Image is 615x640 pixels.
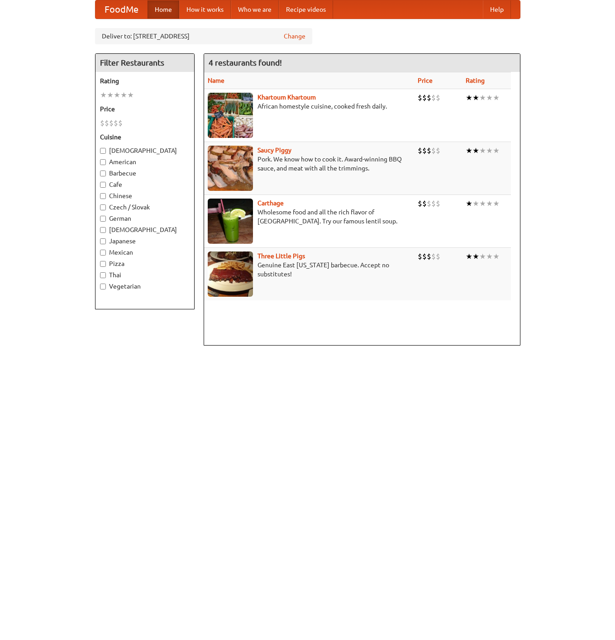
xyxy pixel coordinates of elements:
[114,118,118,128] li: $
[493,93,500,103] li: ★
[100,250,106,256] input: Mexican
[422,93,427,103] li: $
[427,251,431,261] li: $
[179,0,231,19] a: How it works
[95,0,148,19] a: FoodMe
[257,94,316,101] a: Khartoum Khartoum
[100,133,190,142] h5: Cuisine
[479,199,486,209] li: ★
[100,104,190,114] h5: Price
[100,157,190,166] label: American
[208,155,410,173] p: Pork. We know how to cook it. Award-winning BBQ sauce, and meat with all the trimmings.
[100,182,106,188] input: Cafe
[284,32,305,41] a: Change
[466,251,472,261] li: ★
[493,146,500,156] li: ★
[100,216,106,222] input: German
[208,102,410,111] p: African homestyle cuisine, cooked fresh daily.
[418,77,433,84] a: Price
[100,282,190,291] label: Vegetarian
[100,261,106,267] input: Pizza
[427,199,431,209] li: $
[418,199,422,209] li: $
[100,193,106,199] input: Chinese
[105,118,109,128] li: $
[466,93,472,103] li: ★
[493,199,500,209] li: ★
[100,191,190,200] label: Chinese
[127,90,134,100] li: ★
[472,199,479,209] li: ★
[100,225,190,234] label: [DEMOGRAPHIC_DATA]
[436,146,440,156] li: $
[472,146,479,156] li: ★
[431,251,436,261] li: $
[436,251,440,261] li: $
[100,204,106,210] input: Czech / Slovak
[100,180,190,189] label: Cafe
[148,0,179,19] a: Home
[208,77,224,84] a: Name
[107,90,114,100] li: ★
[493,251,500,261] li: ★
[100,227,106,233] input: [DEMOGRAPHIC_DATA]
[436,93,440,103] li: $
[466,199,472,209] li: ★
[100,90,107,100] li: ★
[109,118,114,128] li: $
[120,90,127,100] li: ★
[486,199,493,209] li: ★
[431,199,436,209] li: $
[100,76,190,85] h5: Rating
[95,28,312,44] div: Deliver to: [STREET_ADDRESS]
[100,169,190,178] label: Barbecue
[422,146,427,156] li: $
[472,93,479,103] li: ★
[100,259,190,268] label: Pizza
[486,251,493,261] li: ★
[100,203,190,212] label: Czech / Slovak
[100,171,106,176] input: Barbecue
[257,252,305,260] a: Three Little Pigs
[100,248,190,257] label: Mexican
[472,251,479,261] li: ★
[431,146,436,156] li: $
[208,146,253,191] img: saucy.jpg
[100,146,190,155] label: [DEMOGRAPHIC_DATA]
[100,214,190,223] label: German
[100,159,106,165] input: American
[436,199,440,209] li: $
[208,208,410,226] p: Wholesome food and all the rich flavor of [GEOGRAPHIC_DATA]. Try our famous lentil soup.
[118,118,123,128] li: $
[100,270,190,280] label: Thai
[100,148,106,154] input: [DEMOGRAPHIC_DATA]
[422,199,427,209] li: $
[418,93,422,103] li: $
[208,93,253,138] img: khartoum.jpg
[100,237,190,246] label: Japanese
[208,251,253,297] img: littlepigs.jpg
[479,251,486,261] li: ★
[208,261,410,279] p: Genuine East [US_STATE] barbecue. Accept no substitutes!
[231,0,279,19] a: Who we are
[100,238,106,244] input: Japanese
[427,93,431,103] li: $
[209,58,282,67] ng-pluralize: 4 restaurants found!
[418,251,422,261] li: $
[431,93,436,103] li: $
[257,199,284,207] a: Carthage
[100,118,105,128] li: $
[486,146,493,156] li: ★
[100,284,106,289] input: Vegetarian
[479,146,486,156] li: ★
[422,251,427,261] li: $
[257,147,291,154] a: Saucy Piggy
[100,272,106,278] input: Thai
[279,0,333,19] a: Recipe videos
[486,93,493,103] li: ★
[466,146,472,156] li: ★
